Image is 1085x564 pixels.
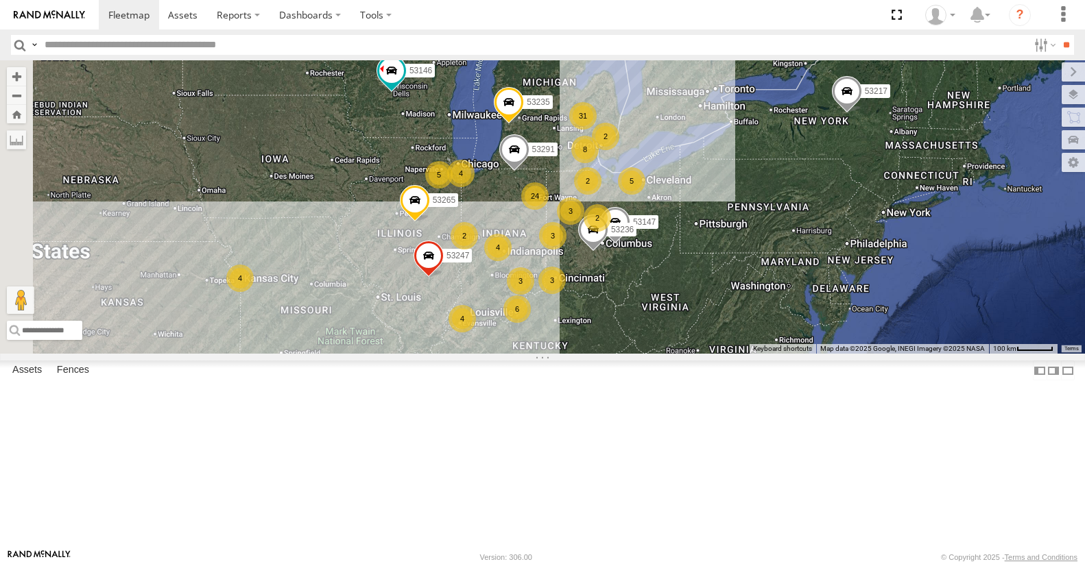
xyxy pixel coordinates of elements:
span: 53247 [446,251,469,260]
div: 2 [451,222,478,249]
label: Map Settings [1062,153,1085,172]
span: 53291 [532,145,555,154]
a: Visit our Website [8,550,71,564]
span: 53147 [633,217,656,227]
button: Drag Pegman onto the map to open Street View [7,286,34,314]
div: 4 [226,265,254,292]
span: 53217 [865,86,887,96]
div: 3 [538,267,566,294]
span: Map data ©2025 Google, INEGI Imagery ©2025 NASA [820,345,985,352]
i: ? [1009,4,1031,26]
span: 53236 [611,225,634,234]
div: 2 [584,204,611,232]
div: 3 [557,197,584,225]
div: 5 [425,161,453,188]
div: 4 [449,305,476,332]
label: Dock Summary Table to the Left [1033,360,1047,380]
span: 53235 [527,97,549,107]
div: 24 [521,182,549,210]
div: 4 [447,160,475,187]
button: Zoom in [7,67,26,86]
div: 31 [569,102,597,130]
button: Map Scale: 100 km per 50 pixels [989,344,1058,354]
div: 4 [484,234,512,261]
div: Miky Transport [920,5,960,25]
label: Search Query [29,35,40,55]
label: Fences [50,361,96,380]
div: Version: 306.00 [480,553,532,561]
div: 5 [618,167,645,195]
div: © Copyright 2025 - [941,553,1077,561]
a: Terms (opens in new tab) [1064,345,1079,351]
button: Zoom out [7,86,26,105]
label: Measure [7,130,26,149]
div: 2 [592,123,619,150]
label: Assets [5,361,49,380]
label: Dock Summary Table to the Right [1047,360,1060,380]
a: Terms and Conditions [1005,553,1077,561]
span: 100 km [993,345,1016,352]
div: 2 [574,167,601,195]
label: Search Filter Options [1029,35,1058,55]
label: Hide Summary Table [1061,360,1075,380]
span: 53265 [433,195,455,205]
img: rand-logo.svg [14,10,85,20]
div: 6 [503,295,531,323]
button: Keyboard shortcuts [753,344,812,354]
button: Zoom Home [7,105,26,123]
span: 53146 [409,66,432,75]
div: 8 [571,136,599,163]
div: 3 [539,222,567,249]
div: 3 [507,267,534,295]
